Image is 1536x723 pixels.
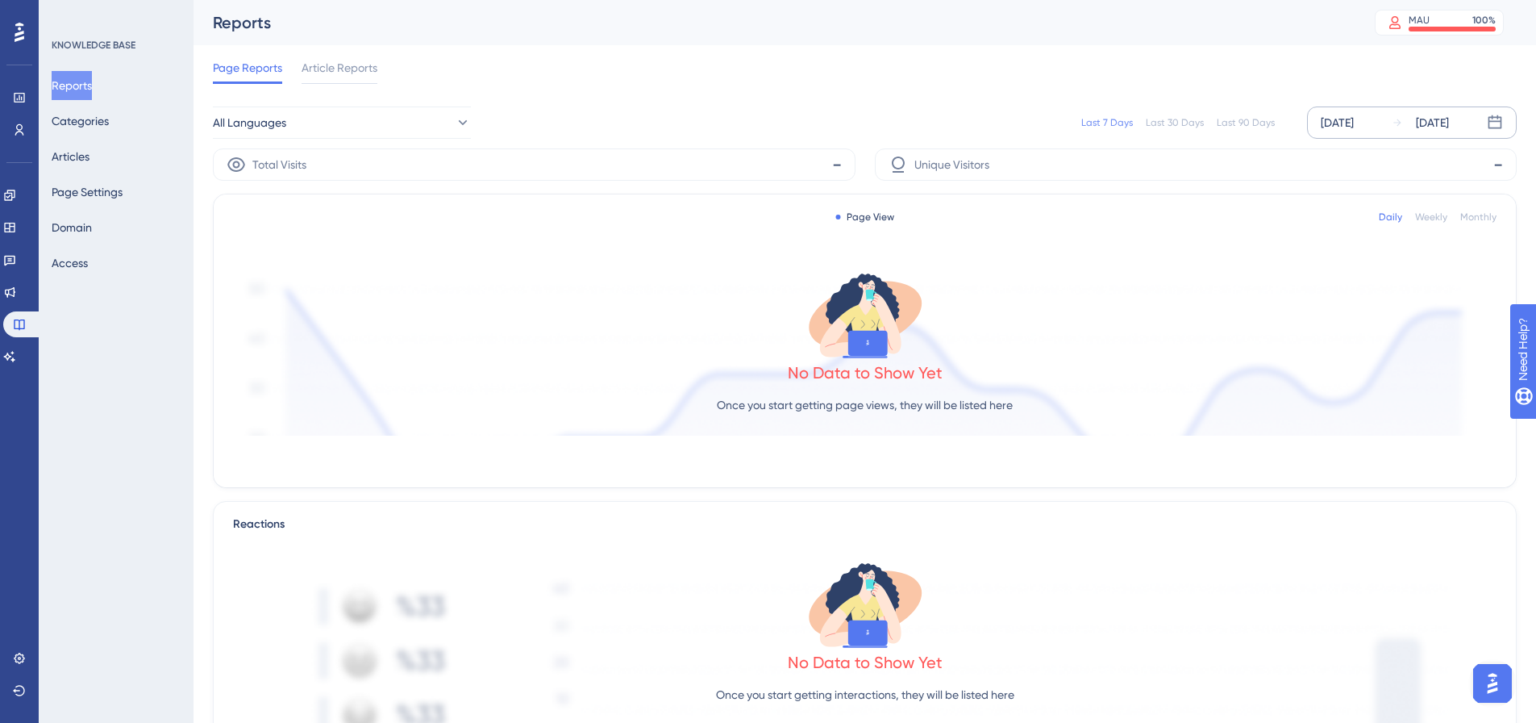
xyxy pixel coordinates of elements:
div: Reports [213,11,1334,34]
iframe: UserGuiding AI Assistant Launcher [1468,659,1517,708]
div: MAU [1409,14,1430,27]
div: Last 30 Days [1146,116,1204,129]
div: KNOWLEDGE BASE [52,39,135,52]
div: Page View [835,211,894,224]
div: Last 90 Days [1217,116,1275,129]
span: Page Reports [213,58,282,77]
span: Need Help? [38,4,101,23]
span: Article Reports [302,58,377,77]
span: - [832,152,842,178]
p: Once you start getting interactions, they will be listed here [716,685,1014,704]
div: Reactions [233,515,1496,534]
button: Access [52,249,88,278]
span: All Languages [213,113,286,132]
button: All Languages [213,107,471,139]
div: Daily [1379,211,1402,224]
button: Articles [52,142,89,171]
button: Page Settings [52,178,123,207]
div: Monthly [1460,211,1496,224]
div: [DATE] [1321,113,1354,132]
span: Total Visits [252,155,306,174]
button: Categories [52,107,109,136]
div: [DATE] [1416,113,1449,132]
span: Unique Visitors [914,155,989,174]
div: Weekly [1415,211,1447,224]
button: Domain [52,213,92,242]
div: Last 7 Days [1081,116,1133,129]
button: Reports [52,71,92,100]
div: 100 % [1472,14,1496,27]
span: - [1493,152,1503,178]
div: No Data to Show Yet [788,361,943,384]
p: Once you start getting page views, they will be listed here [717,395,1013,415]
div: No Data to Show Yet [788,651,943,674]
